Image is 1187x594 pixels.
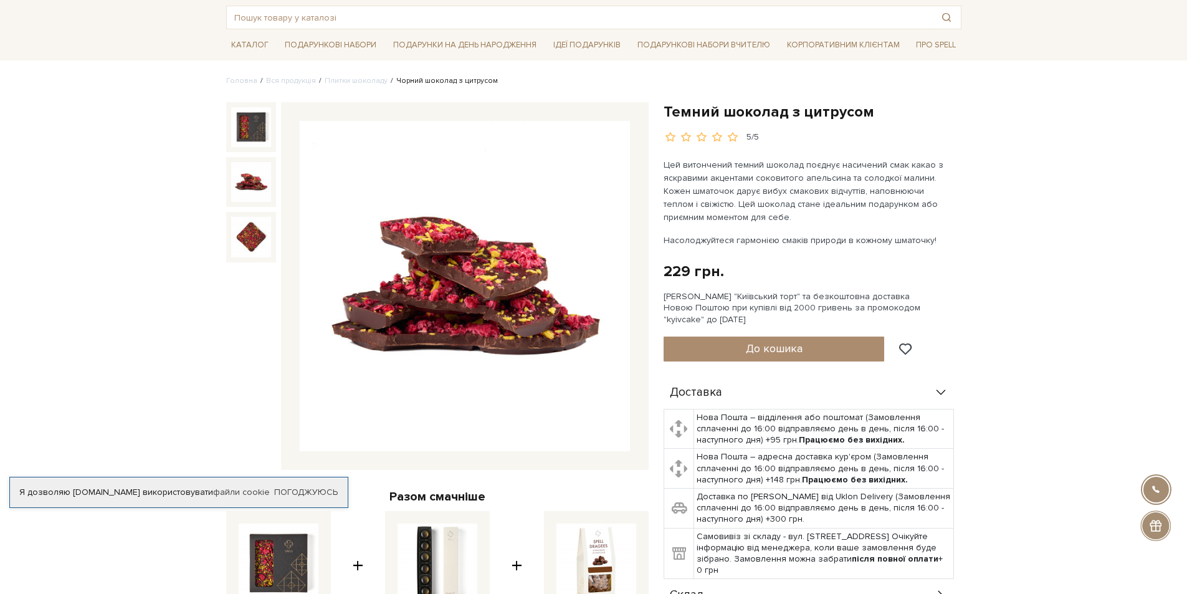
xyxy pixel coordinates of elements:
h1: Темний шоколад з цитрусом [664,102,961,122]
button: До кошика [664,337,885,362]
p: Цей витончений темний шоколад поєднує насичений смак какао з яскравими акцентами соковитого апель... [664,158,956,224]
div: Я дозволяю [DOMAIN_NAME] використовувати [10,487,348,498]
li: Чорний шоколад з цитрусом [388,75,498,87]
div: Разом смачніше [226,489,649,505]
a: Плитки шоколаду [325,76,388,85]
b: після повної оплати [852,553,938,564]
span: До кошика [746,342,803,355]
img: Темний шоколад з цитрусом [231,162,271,202]
div: 229 грн. [664,262,724,281]
b: Працюємо без вихідних. [802,474,908,485]
button: Пошук товару у каталозі [932,6,961,29]
a: Корпоративним клієнтам [782,36,905,55]
img: Темний шоколад з цитрусом [300,121,630,451]
td: Нова Пошта – відділення або поштомат (Замовлення сплаченні до 16:00 відправляємо день в день, піс... [694,409,954,449]
div: [PERSON_NAME] "Київський торт" та безкоштовна доставка Новою Поштою при купівлі від 2000 гривень ... [664,291,961,325]
input: Пошук товару у каталозі [227,6,932,29]
td: Нова Пошта – адресна доставка кур'єром (Замовлення сплаченні до 16:00 відправляємо день в день, п... [694,449,954,489]
a: Подарунки на День народження [388,36,541,55]
img: Темний шоколад з цитрусом [231,217,271,257]
a: Каталог [226,36,274,55]
a: файли cookie [213,487,270,497]
a: Головна [226,76,257,85]
a: Про Spell [911,36,961,55]
a: Ідеї подарунків [548,36,626,55]
span: Доставка [670,387,722,398]
img: Темний шоколад з цитрусом [231,107,271,147]
div: 5/5 [746,132,759,143]
p: Насолоджуйтеся гармонією смаків природи в кожному шматочку! [664,234,956,247]
td: Самовивіз зі складу - вул. [STREET_ADDRESS] Очікуйте інформацію від менеджера, коли ваше замовлен... [694,528,954,579]
a: Погоджуюсь [274,487,338,498]
a: Подарункові набори Вчителю [632,34,775,55]
a: Подарункові набори [280,36,381,55]
a: Вся продукція [266,76,316,85]
b: Працюємо без вихідних. [799,434,905,445]
td: Доставка по [PERSON_NAME] від Uklon Delivery (Замовлення сплаченні до 16:00 відправляємо день в д... [694,489,954,529]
